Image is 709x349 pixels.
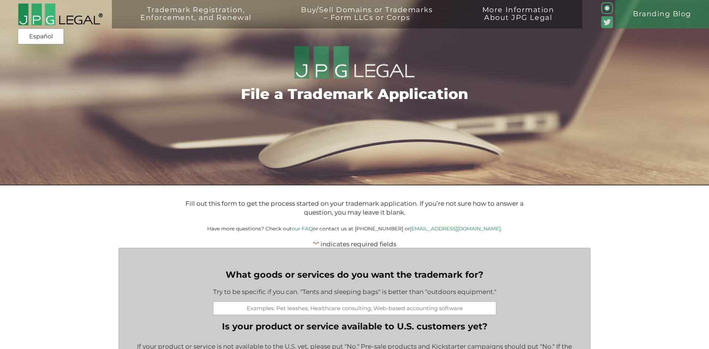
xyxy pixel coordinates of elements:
a: our FAQ [292,226,313,232]
label: What goods or services do you want the trademark for? [213,269,496,280]
a: [EMAIL_ADDRESS][DOMAIN_NAME] [410,226,501,232]
small: Have more questions? Check out or contact us at [PHONE_NUMBER] or . [207,226,502,232]
img: 2016-logo-black-letters-3-r.png [18,3,103,26]
a: Español [20,30,62,43]
div: Try to be specific if you can. "Tents and sleeping bags" is better than "outdoors equipment." [213,283,496,301]
p: " " indicates required fields [92,240,617,248]
p: Fill out this form to get the process started on your trademark application. If you’re not sure h... [184,199,525,217]
img: Twitter_Social_Icon_Rounded_Square_Color-mid-green3-90.png [601,16,613,28]
legend: Is your product or service available to U.S. customers yet? [222,321,487,332]
input: Examples: Pet leashes; Healthcare consulting; Web-based accounting software [213,301,496,315]
a: Buy/Sell Domains or Trademarks– Form LLCs or Corps [280,6,454,34]
a: More InformationAbout JPG Legal [461,6,575,34]
a: Trademark Registration,Enforcement, and Renewal [119,6,273,34]
img: glyph-logo_May2016-green3-90.png [601,2,613,14]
